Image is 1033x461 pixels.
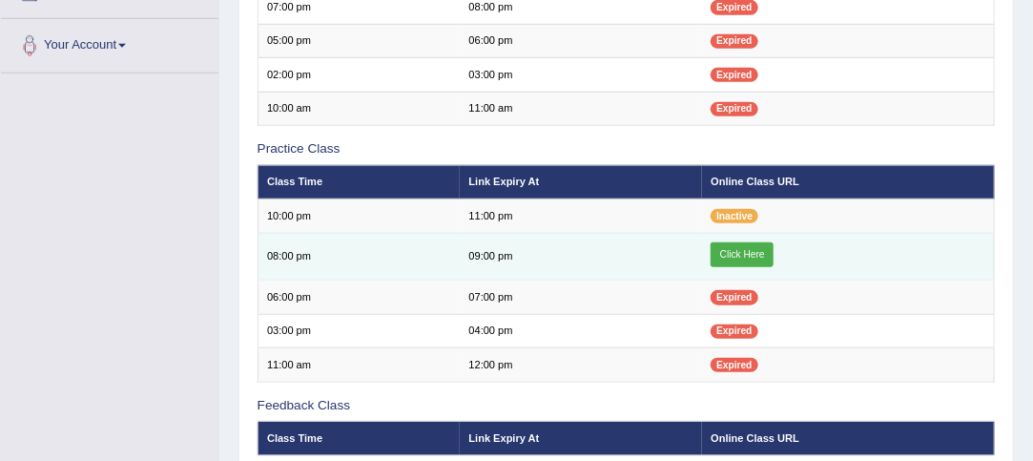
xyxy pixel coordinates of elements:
[702,422,995,455] th: Online Class URL
[711,242,774,267] a: Click Here
[258,24,460,57] td: 05:00 pm
[711,68,757,82] span: Expired
[258,142,996,157] h3: Practice Class
[460,199,702,233] td: 11:00 pm
[460,422,702,455] th: Link Expiry At
[711,34,757,49] span: Expired
[460,165,702,199] th: Link Expiry At
[460,24,702,57] td: 06:00 pm
[702,165,995,199] th: Online Class URL
[258,399,996,413] h3: Feedback Class
[258,348,460,382] td: 11:00 am
[711,290,757,304] span: Expired
[711,358,757,372] span: Expired
[258,199,460,233] td: 10:00 pm
[460,233,702,281] td: 09:00 pm
[258,165,460,199] th: Class Time
[460,281,702,314] td: 07:00 pm
[460,314,702,347] td: 04:00 pm
[460,58,702,92] td: 03:00 pm
[258,281,460,314] td: 06:00 pm
[258,422,460,455] th: Class Time
[460,348,702,382] td: 12:00 pm
[258,314,460,347] td: 03:00 pm
[258,233,460,281] td: 08:00 pm
[258,92,460,125] td: 10:00 am
[1,19,218,67] a: Your Account
[711,209,758,223] span: Inactive
[460,92,702,125] td: 11:00 am
[711,102,757,116] span: Expired
[711,325,757,339] span: Expired
[258,58,460,92] td: 02:00 pm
